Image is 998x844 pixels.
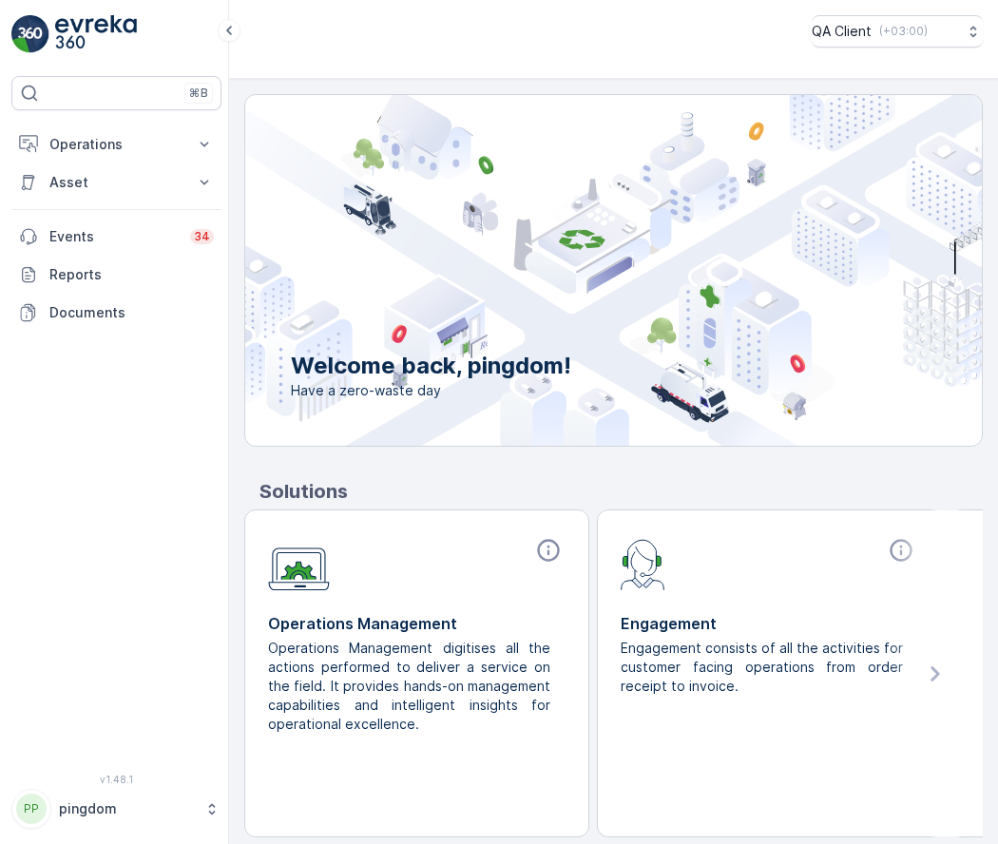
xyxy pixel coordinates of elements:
p: Engagement consists of all the activities for customer facing operations from order receipt to in... [621,639,903,696]
a: Events34 [11,218,221,256]
p: Operations Management [268,612,566,635]
p: Reports [49,265,214,284]
p: QA Client [812,22,872,41]
p: Welcome back, pingdom! [291,351,571,381]
p: 34 [194,229,210,244]
p: Operations [49,135,183,154]
button: Asset [11,163,221,201]
div: PP [16,794,47,824]
img: logo [11,15,49,53]
img: module-icon [268,537,330,591]
p: Operations Management digitises all the actions performed to deliver a service on the field. It p... [268,639,550,734]
p: Documents [49,303,214,322]
button: Operations [11,125,221,163]
a: Documents [11,294,221,332]
img: logo_light-DOdMpM7g.png [55,15,137,53]
p: ⌘B [189,86,208,101]
a: Reports [11,256,221,294]
img: city illustration [160,95,982,446]
button: QA Client(+03:00) [812,15,983,48]
p: ( +03:00 ) [879,24,928,39]
span: v 1.48.1 [11,774,221,785]
p: Engagement [621,612,918,635]
p: pingdom [59,799,195,818]
p: Asset [49,173,183,192]
img: module-icon [621,537,665,590]
p: Events [49,227,179,246]
p: Solutions [259,477,983,506]
span: Have a zero-waste day [291,381,571,400]
button: PPpingdom [11,789,221,829]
